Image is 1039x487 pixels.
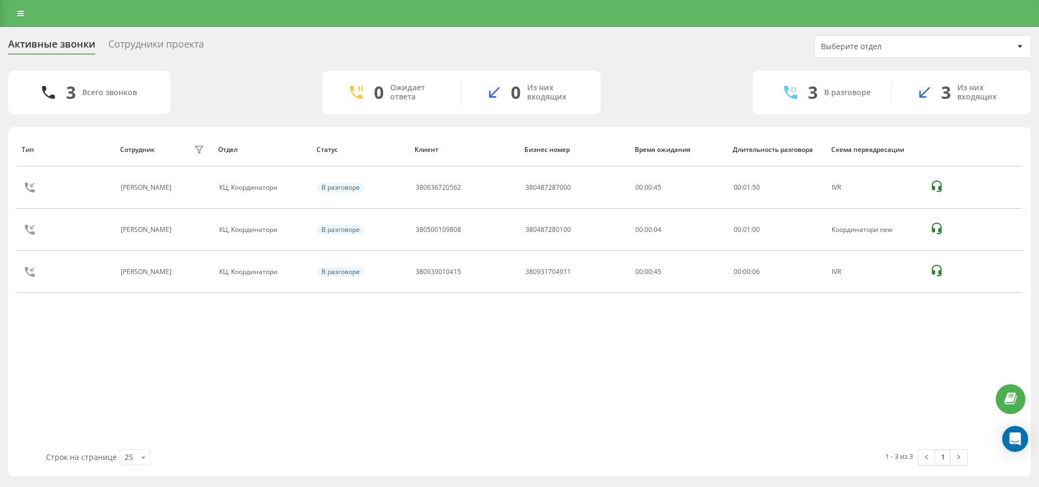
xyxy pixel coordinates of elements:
div: IVR [832,268,918,276]
div: [PERSON_NAME] [121,184,174,191]
div: : : [734,226,760,234]
div: Сотрудники проекта [108,38,204,55]
div: Время ожидания [635,146,723,154]
div: 1 - 3 из 3 [885,451,913,462]
span: 00 [734,183,741,192]
div: 380636720562 [416,184,461,191]
div: В разговоре [317,183,364,192]
div: Open Intercom Messenger [1002,426,1028,452]
div: Отдел [218,146,306,154]
div: 0 [374,82,384,103]
span: 00 [743,267,751,276]
div: 380500109808 [416,226,461,234]
div: Статус [317,146,405,154]
div: В разговоре [317,267,364,277]
div: 3 [941,82,951,103]
span: 06 [752,267,760,276]
a: 1 [935,450,951,465]
div: Длительность разговора [733,146,821,154]
div: [PERSON_NAME] [121,226,174,234]
div: IVR [832,184,918,191]
div: Клиент [415,146,514,154]
div: 00:00:45 [635,268,721,276]
div: 380487287000 [525,184,571,191]
div: 380487280100 [525,226,571,234]
div: Бизнес номер [524,146,624,154]
div: 0 [511,82,521,103]
div: КЦ, Координатори [219,268,305,276]
div: 3 [808,82,818,103]
span: Строк на странице [46,452,117,462]
div: КЦ, Координатори [219,226,305,234]
div: Сотрудник [120,146,155,154]
div: Схема переадресации [831,146,919,154]
div: Координатори new [832,226,918,234]
span: 00 [734,267,741,276]
span: 00 [734,225,741,234]
div: 380939010415 [416,268,461,276]
div: Из них входящих [957,83,1015,102]
div: 25 [124,452,133,463]
span: 01 [743,225,751,234]
div: Ожидает ответа [390,83,445,102]
div: 00:00:45 [635,184,721,191]
div: Активные звонки [8,38,95,55]
div: В разговоре [824,88,871,97]
div: КЦ, Координатори [219,184,305,191]
div: 3 [66,82,76,103]
div: Всего звонков [82,88,137,97]
div: В разговоре [317,225,364,235]
div: Из них входящих [527,83,584,102]
div: [PERSON_NAME] [121,268,174,276]
span: 50 [752,183,760,192]
div: Тип [22,146,110,154]
div: 00:00:04 [635,226,721,234]
div: : : [734,184,760,191]
span: 01 [743,183,751,192]
div: Выберите отдел [821,42,950,51]
span: 00 [752,225,760,234]
div: : : [734,268,760,276]
div: 380931704911 [525,268,571,276]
